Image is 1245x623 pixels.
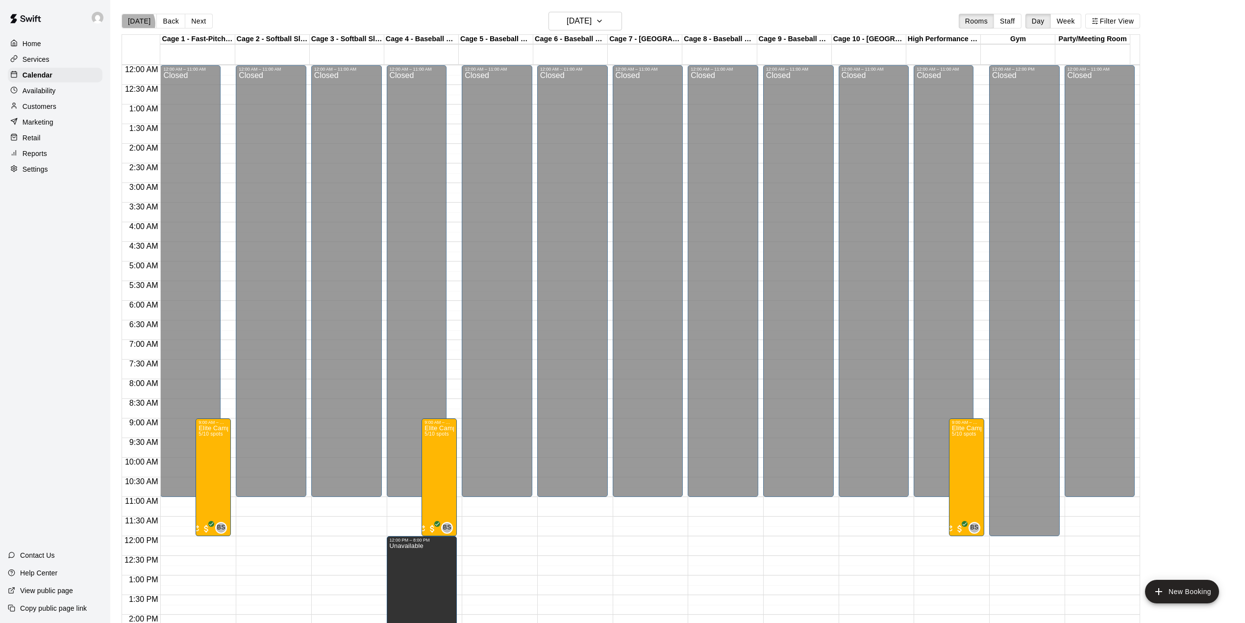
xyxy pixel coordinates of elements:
div: 12:00 PM – 8:00 PM [390,538,454,543]
div: Reports [8,146,102,161]
div: Home [8,36,102,51]
div: 12:00 AM – 11:00 AM [239,67,303,72]
span: 10:00 AM [123,458,161,466]
button: add [1145,580,1219,603]
button: Rooms [959,14,994,28]
span: 4:30 AM [127,242,161,250]
div: Closed [1068,72,1132,500]
span: 2:30 AM [127,163,161,172]
div: Baseline Staff [441,522,453,534]
div: Closed [465,72,529,500]
div: Closed [540,72,605,500]
div: Baseline Staff [215,522,227,534]
div: Cage 3 - Softball Slo-pitch Iron [PERSON_NAME] & Baseball Pitching Machine [310,35,384,44]
div: Closed [616,72,680,500]
div: 12:00 AM – 11:00 AM [1068,67,1132,72]
div: Cage 8 - Baseball Pitching Machine [682,35,757,44]
span: 7:00 AM [127,340,161,348]
div: Baseline Staff [969,522,980,534]
div: Closed [766,72,831,500]
span: All customers have paid [955,524,965,534]
span: 10:30 AM [123,477,161,486]
div: 12:00 AM – 11:00 AM: Closed [763,65,834,497]
div: 12:00 AM – 11:00 AM: Closed [387,65,447,497]
span: 1:30 PM [126,595,161,603]
div: 12:00 AM – 11:00 AM: Closed [688,65,758,497]
span: 8:30 AM [127,399,161,407]
span: 7:30 AM [127,360,161,368]
span: 11:30 AM [123,517,161,525]
div: 12:00 AM – 12:00 PM: Closed [989,65,1060,536]
div: 12:00 AM – 11:00 AM: Closed [311,65,382,497]
div: Cage 5 - Baseball Pitching Machine [459,35,533,44]
a: Settings [8,162,102,177]
div: Cage 2 - Softball Slo-pitch Iron [PERSON_NAME] & Hack Attack Baseball Pitching Machine [235,35,310,44]
button: [DATE] [548,12,622,30]
span: 9:30 AM [127,438,161,446]
a: Availability [8,83,102,98]
span: 1:00 AM [127,104,161,113]
div: 12:00 AM – 11:00 AM [390,67,444,72]
div: 12:00 AM – 11:00 AM: Closed [160,65,220,497]
p: Copy public page link [20,603,87,613]
div: 12:00 AM – 11:00 AM [691,67,755,72]
span: 6:30 AM [127,320,161,329]
button: Filter View [1085,14,1140,28]
span: 12:00 PM [122,536,160,545]
div: Joe Florio [90,8,110,27]
button: Week [1050,14,1081,28]
div: Closed [992,72,1057,540]
a: Marketing [8,115,102,130]
p: Retail [23,133,41,143]
div: 12:00 AM – 11:00 AM [163,67,217,72]
span: 2:00 AM [127,144,161,152]
span: 5/10 spots filled [952,431,976,437]
div: Closed [239,72,303,500]
span: 12:00 AM [123,65,161,74]
button: [DATE] [122,14,157,28]
span: 1:00 PM [126,575,161,584]
span: Baseline Staff [445,522,453,534]
span: 2:00 PM [126,615,161,623]
p: Home [23,39,41,49]
div: Cage 4 - Baseball Pitching Machine [384,35,459,44]
span: 3:00 AM [127,183,161,191]
button: Back [156,14,185,28]
p: Reports [23,149,47,158]
div: Calendar [8,68,102,82]
span: BS [970,523,978,533]
div: Closed [390,72,444,500]
span: 6:00 AM [127,301,161,309]
div: 12:00 AM – 11:00 AM: Closed [613,65,683,497]
div: 12:00 AM – 11:00 AM [616,67,680,72]
div: 12:00 AM – 11:00 AM [540,67,605,72]
p: Calendar [23,70,52,80]
a: Retail [8,130,102,145]
a: Customers [8,99,102,114]
div: Closed [691,72,755,500]
p: Customers [23,102,56,111]
span: 11:00 AM [123,497,161,505]
div: Cage 6 - Baseball Pitching Machine [533,35,608,44]
div: 12:00 AM – 11:00 AM [842,67,906,72]
div: 9:00 AM – 12:00 PM: Elite Camp-half Day [422,418,457,536]
div: 12:00 AM – 11:00 AM [314,67,379,72]
p: Contact Us [20,550,55,560]
div: 12:00 AM – 11:00 AM: Closed [1065,65,1135,497]
div: 12:00 AM – 11:00 AM: Closed [462,65,532,497]
span: Baseline Staff [972,522,980,534]
div: 12:00 AM – 11:00 AM: Closed [236,65,306,497]
div: Cage 1 - Fast-Pitch Machine and Automatic Baseball Hack Attack Pitching Machine [160,35,235,44]
div: High Performance Lane [906,35,981,44]
div: Cage 7 - [GEOGRAPHIC_DATA] [608,35,682,44]
div: Closed [314,72,379,500]
span: Baseline Staff [219,522,227,534]
span: 5/10 spots filled [424,431,448,437]
span: 12:30 AM [123,85,161,93]
p: Services [23,54,50,64]
div: Gym [981,35,1055,44]
div: 9:00 AM – 12:00 PM [199,420,228,425]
